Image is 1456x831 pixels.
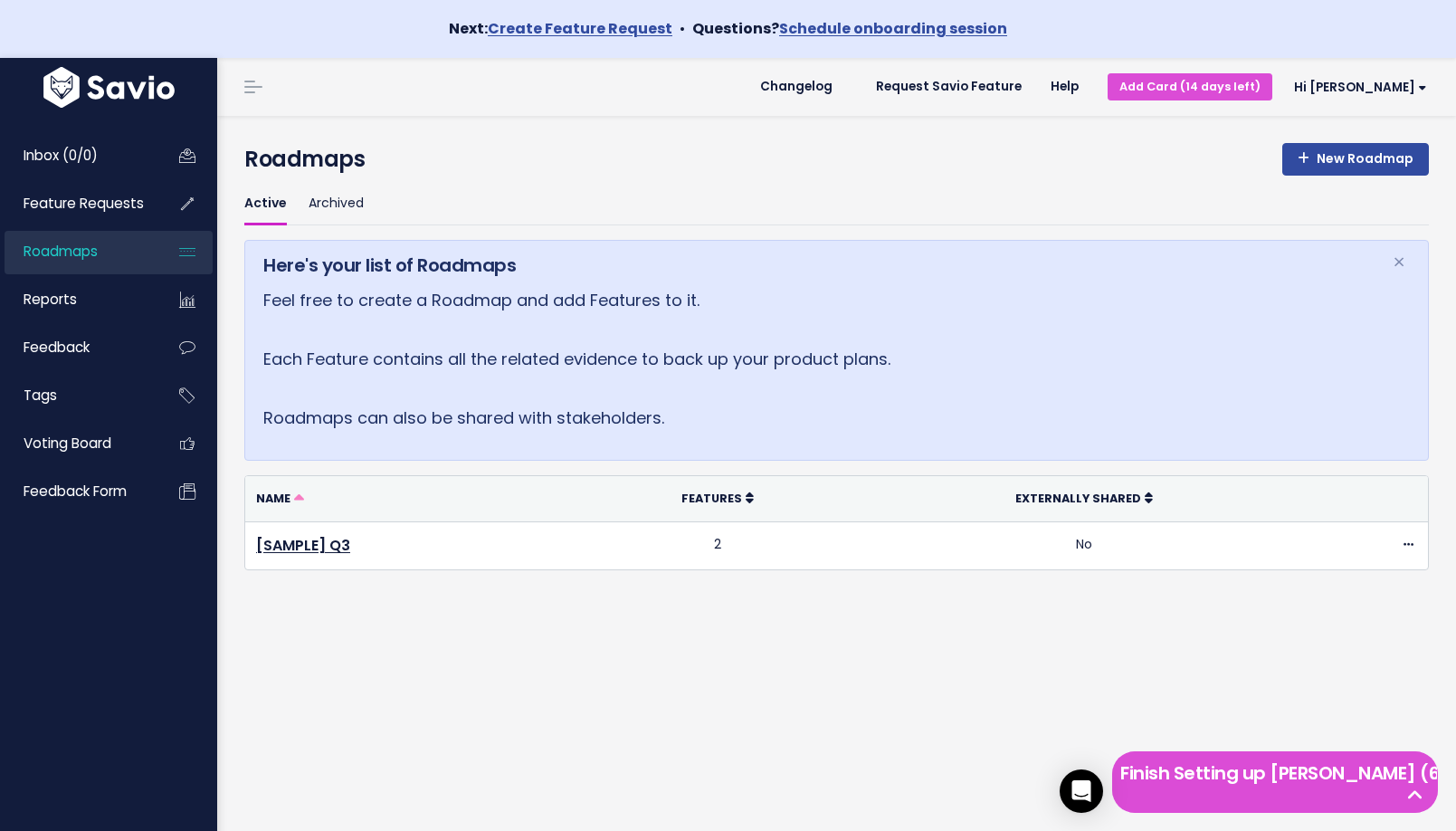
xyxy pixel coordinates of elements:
span: Features [681,491,742,506]
a: Name [256,489,304,507]
span: × [1393,247,1405,277]
div: Open Intercom Messenger [1060,769,1103,813]
a: Inbox (0/0) [5,135,150,177]
span: Inbox (0/0) [24,146,98,165]
td: 2 [581,521,853,569]
span: Name [256,491,290,506]
strong: Questions? [692,18,1007,39]
a: Tags [5,375,150,416]
a: Reports [5,279,150,320]
p: Feel free to create a Roadmap and add Features to it. Each Feature contains all the related evide... [263,286,1370,433]
a: Externally Shared [1015,489,1153,507]
a: [SAMPLE] Q3 [256,535,350,556]
span: Feature Requests [24,194,144,213]
h5: Finish Setting up [PERSON_NAME] (6 left) [1120,759,1430,787]
a: Active [244,183,287,225]
span: Feedback form [24,482,127,501]
h5: Here's your list of Roadmaps [263,252,1370,279]
button: Close [1375,241,1423,284]
span: Externally Shared [1015,491,1141,506]
a: Create Feature Request [488,18,672,39]
span: • [680,18,685,39]
span: Changelog [760,81,833,93]
a: Features [681,489,754,507]
td: No [853,521,1315,569]
img: logo-white.9d6f32f41409.svg [39,67,179,108]
a: Roadmaps [5,231,150,272]
a: Feedback [5,327,150,368]
a: Feature Requests [5,183,150,224]
a: Feedback form [5,471,150,512]
a: Archived [309,183,364,225]
span: Voting Board [24,434,111,453]
span: Hi [PERSON_NAME] [1294,81,1427,94]
a: Hi [PERSON_NAME] [1272,73,1442,101]
span: Roadmaps [24,242,98,261]
span: Reports [24,290,77,309]
a: Schedule onboarding session [779,18,1007,39]
a: Request Savio Feature [861,73,1036,100]
strong: Next: [449,18,672,39]
a: Add Card (14 days left) [1108,73,1272,100]
a: Help [1036,73,1093,100]
a: New Roadmap [1282,143,1429,176]
h4: Roadmaps [244,143,1429,176]
span: Feedback [24,338,90,357]
span: Tags [24,386,57,405]
a: Voting Board [5,423,150,464]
